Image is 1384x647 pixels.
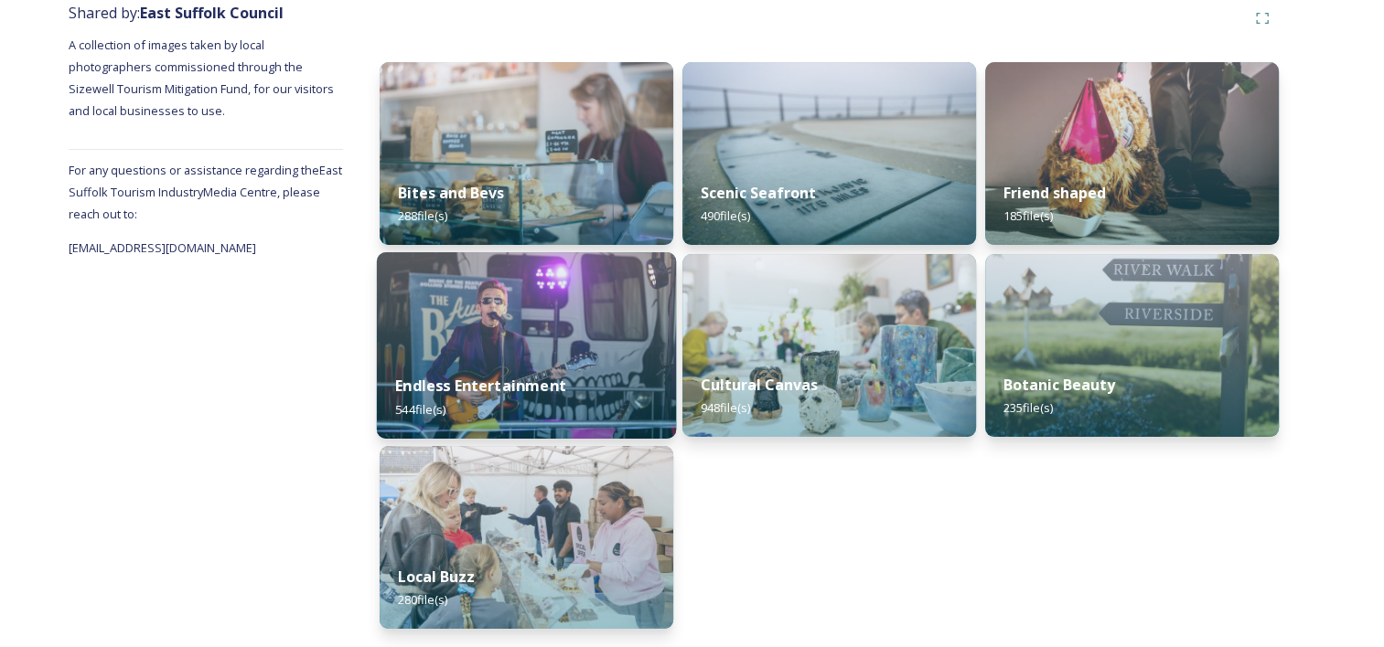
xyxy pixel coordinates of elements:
strong: Scenic Seafront [701,183,816,203]
img: 187ad332-59d7-4936-919b-e09a8ec764f7.jpg [380,62,673,245]
span: 288 file(s) [398,207,447,224]
span: 185 file(s) [1003,207,1053,224]
span: Shared by: [69,3,284,23]
span: 948 file(s) [701,399,750,416]
img: 27ec5049-6836-4a61-924f-da3d7f9bb04d.jpg [985,254,1279,437]
span: 490 file(s) [701,207,750,224]
strong: East Suffolk Council [140,3,284,23]
strong: Endless Entertainment [395,376,566,396]
img: af8e106b-86cc-4908-b70e-7260d126d77f.jpg [682,254,976,437]
span: [EMAIL_ADDRESS][DOMAIN_NAME] [69,239,256,256]
span: 544 file(s) [395,400,445,417]
span: For any questions or assistance regarding the East Suffolk Tourism Industry Media Centre, please ... [69,162,342,222]
img: 7b3cc291-268c-4e24-ab07-34cc75eeaa57.jpg [682,62,976,245]
span: 235 file(s) [1003,399,1053,416]
strong: Bites and Bevs [398,183,504,203]
strong: Cultural Canvas [701,375,818,395]
strong: Local Buzz [398,567,475,587]
strong: Botanic Beauty [1003,375,1115,395]
img: 12846849-7869-412f-8e03-be1d49a9a142.jpg [985,62,1279,245]
img: a200f865-f03a-46ec-bc84-8726e83f0396.jpg [380,446,673,629]
img: 96ddc713-6f77-4883-9b7d-4241002ee1fe.jpg [377,252,676,439]
span: 280 file(s) [398,591,447,608]
strong: Friend shaped [1003,183,1106,203]
span: A collection of images taken by local photographers commissioned through the Sizewell Tourism Mit... [69,37,337,119]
